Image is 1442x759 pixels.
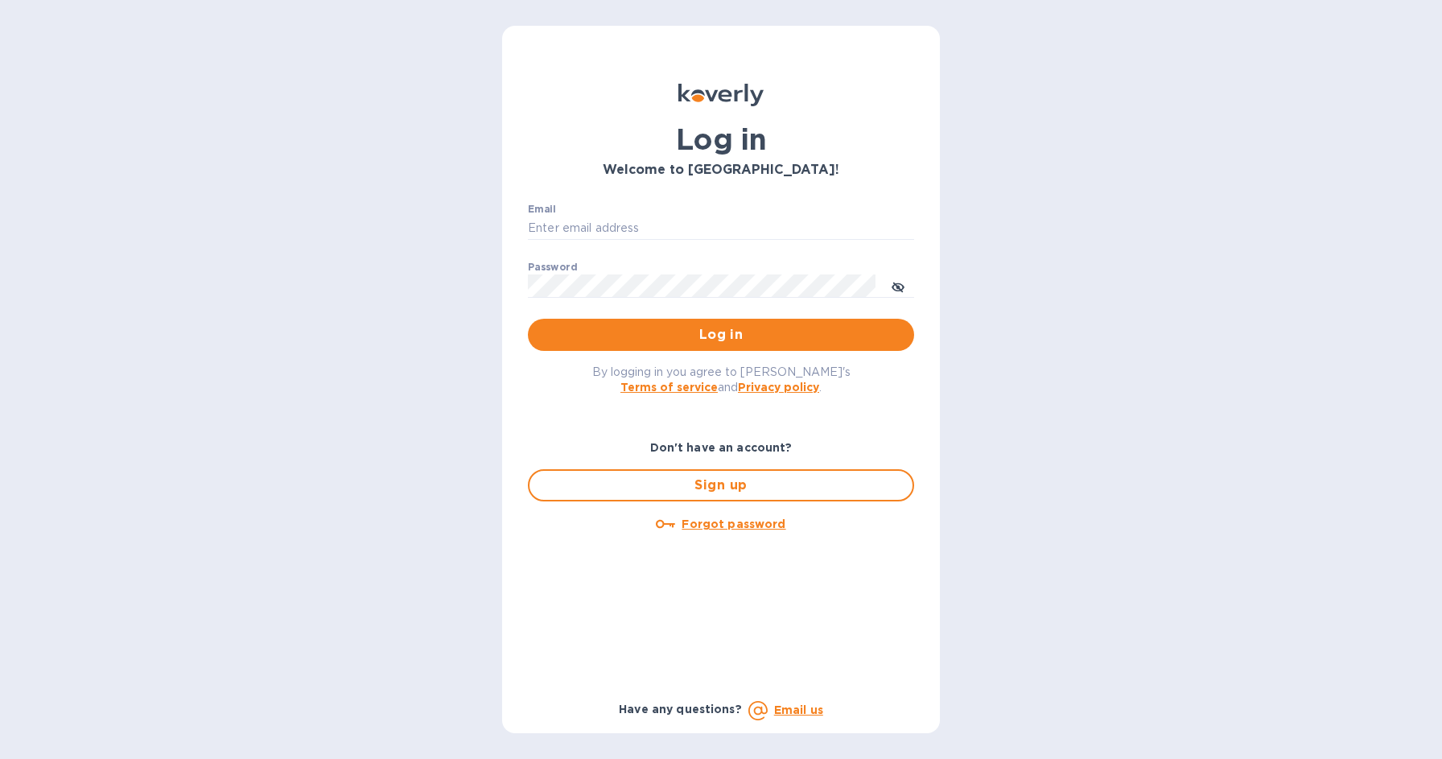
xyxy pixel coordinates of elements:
span: Sign up [542,476,900,495]
h1: Log in [528,122,914,156]
button: Sign up [528,469,914,501]
input: Enter email address [528,217,914,241]
u: Forgot password [682,518,785,530]
h3: Welcome to [GEOGRAPHIC_DATA]! [528,163,914,178]
b: Have any questions? [619,703,742,716]
a: Privacy policy [738,381,819,394]
a: Terms of service [620,381,718,394]
span: Log in [541,325,901,344]
span: By logging in you agree to [PERSON_NAME]'s and . [592,365,851,394]
b: Don't have an account? [650,441,793,454]
button: toggle password visibility [882,270,914,302]
label: Email [528,204,556,214]
label: Password [528,262,577,272]
button: Log in [528,319,914,351]
a: Email us [774,703,823,716]
img: Koverly [678,84,764,106]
